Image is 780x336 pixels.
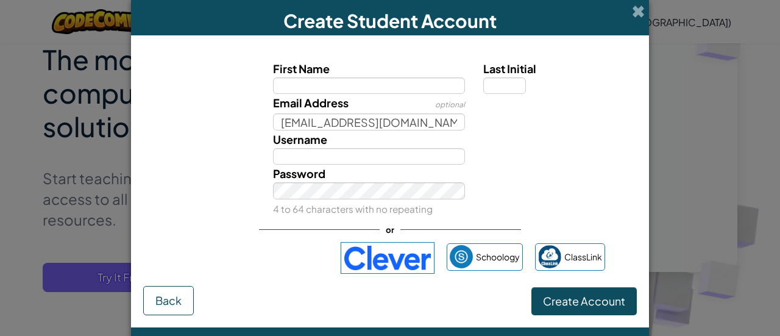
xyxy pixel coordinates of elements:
img: clever-logo-blue.png [341,242,434,274]
span: Create Student Account [283,9,497,32]
iframe: Nút Đăng nhập bằng Google [169,245,335,271]
span: Back [155,293,182,307]
img: schoology.png [450,245,473,268]
span: ClassLink [564,248,602,266]
span: Create Account [543,294,625,308]
button: Back [143,286,194,315]
span: or [380,221,400,238]
small: 4 to 64 characters with no repeating [273,203,433,215]
span: Email Address [273,96,349,110]
span: Password [273,166,325,181]
span: Schoology [476,248,520,266]
span: First Name [273,62,330,76]
span: Last Initial [483,62,536,76]
button: Create Account [531,287,637,315]
span: optional [435,100,465,109]
span: Username [273,132,327,146]
img: classlink-logo-small.png [538,245,561,268]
